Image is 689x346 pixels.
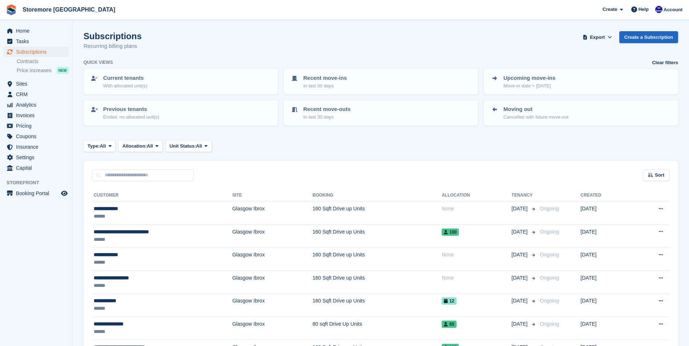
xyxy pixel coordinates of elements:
a: Clear filters [652,59,678,66]
span: All [100,143,106,150]
button: Export [581,31,613,43]
span: Account [664,6,682,13]
a: menu [4,36,69,46]
span: 100 [442,228,459,236]
a: menu [4,121,69,131]
td: [DATE] [580,247,632,271]
div: None [442,274,511,282]
p: Recent move-ins [303,74,347,82]
a: menu [4,188,69,198]
span: 65 [442,321,456,328]
td: 160 Sqft Drive up Units [313,270,442,293]
span: Storefront [7,179,72,186]
p: In last 30 days [303,82,347,90]
span: [DATE] [511,205,529,213]
span: Ongoing [540,206,559,211]
span: [DATE] [511,228,529,236]
p: Previous tenants [103,105,159,114]
p: Recurring billing plans [84,42,142,50]
span: [DATE] [511,251,529,259]
p: With allocated unit(s) [103,82,147,90]
span: [DATE] [511,320,529,328]
td: 160 Sqft Drive up Units [313,224,442,247]
th: Site [232,190,312,201]
span: Ongoing [540,321,559,327]
span: Analytics [16,100,60,110]
span: Unit Status: [170,143,196,150]
span: Sites [16,79,60,89]
button: Type: All [84,140,115,152]
p: Cancelled with future move-out [503,114,568,121]
a: Moving out Cancelled with future move-out [485,101,677,125]
p: Recent move-outs [303,105,350,114]
a: menu [4,89,69,99]
a: Price increases NEW [17,66,69,74]
td: 160 Sqft Drive up Units [313,293,442,317]
div: None [442,251,511,259]
span: Settings [16,152,60,162]
p: Current tenants [103,74,147,82]
td: Glasgow Ibrox [232,270,312,293]
img: Angela [655,6,662,13]
td: Glasgow Ibrox [232,247,312,271]
th: Customer [92,190,232,201]
span: Ongoing [540,229,559,235]
a: menu [4,142,69,152]
span: Help [639,6,649,13]
th: Created [580,190,632,201]
span: [DATE] [511,274,529,282]
a: Storemore [GEOGRAPHIC_DATA] [20,4,118,16]
p: Move-in date > [DATE] [503,82,555,90]
td: 160 Sqft Drive up Units [313,247,442,271]
th: Booking [313,190,442,201]
a: menu [4,26,69,36]
td: Glasgow Ibrox [232,317,312,340]
a: Recent move-outs In last 30 days [284,101,477,125]
a: menu [4,131,69,141]
a: menu [4,47,69,57]
span: 12 [442,297,456,305]
a: Recent move-ins In last 30 days [284,70,477,94]
td: [DATE] [580,224,632,247]
td: Glasgow Ibrox [232,201,312,225]
div: None [442,205,511,213]
div: NEW [57,67,69,74]
span: CRM [16,89,60,99]
button: Unit Status: All [166,140,212,152]
span: Capital [16,163,60,173]
a: Previous tenants Ended, no allocated unit(s) [84,101,277,125]
span: Subscriptions [16,47,60,57]
a: menu [4,152,69,162]
p: Upcoming move-ins [503,74,555,82]
span: All [147,143,153,150]
td: Glasgow Ibrox [232,293,312,317]
span: [DATE] [511,297,529,305]
td: [DATE] [580,317,632,340]
button: Allocation: All [118,140,163,152]
span: Home [16,26,60,36]
a: Current tenants With allocated unit(s) [84,70,277,94]
td: 160 Sqft Drive up Units [313,201,442,225]
a: Upcoming move-ins Move-in date > [DATE] [485,70,677,94]
span: Insurance [16,142,60,152]
a: Contracts [17,58,69,65]
td: [DATE] [580,293,632,317]
span: Booking Portal [16,188,60,198]
td: [DATE] [580,201,632,225]
a: Create a Subscription [619,31,678,43]
span: Invoices [16,110,60,120]
span: Price increases [17,67,52,74]
td: Glasgow Ibrox [232,224,312,247]
span: Tasks [16,36,60,46]
span: Ongoing [540,252,559,258]
span: Allocation: [122,143,147,150]
span: Sort [655,172,664,179]
img: stora-icon-8386f47178a22dfd0bd8f6a31ec36ba5ce8667c1dd55bd0f319d3a0aa187defe.svg [6,4,17,15]
p: Ended, no allocated unit(s) [103,114,159,121]
span: Ongoing [540,298,559,304]
h1: Subscriptions [84,31,142,41]
th: Tenancy [511,190,537,201]
th: Allocation [442,190,511,201]
span: Pricing [16,121,60,131]
a: menu [4,110,69,120]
